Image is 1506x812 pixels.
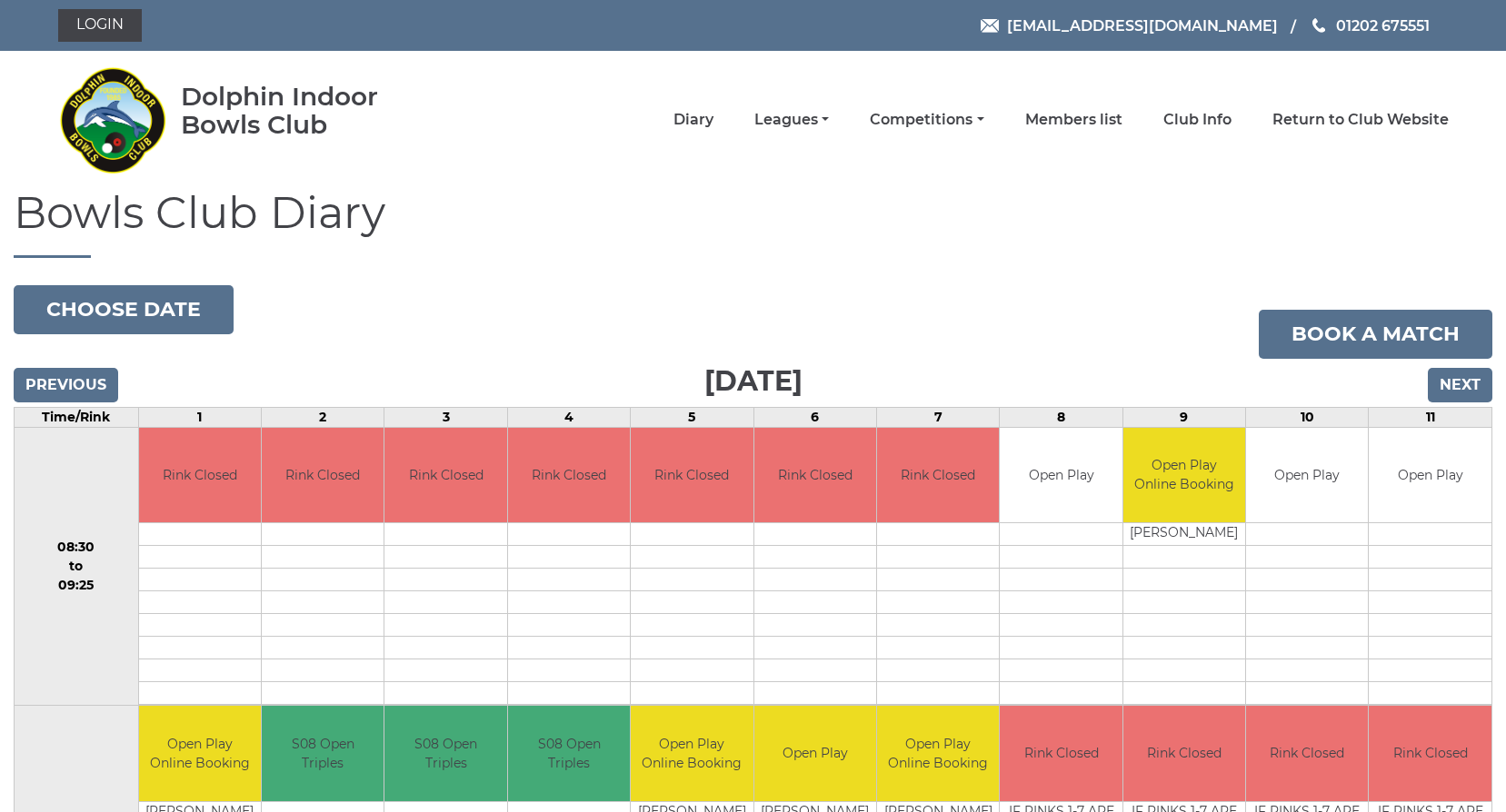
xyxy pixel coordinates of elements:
a: Login [58,9,142,42]
td: Rink Closed [877,428,999,523]
td: Time/Rink [15,407,139,427]
td: 6 [753,407,876,427]
td: Open Play Online Booking [877,706,999,801]
td: Open Play [1369,428,1491,523]
td: 08:30 to 09:25 [15,427,139,706]
td: Rink Closed [754,428,876,523]
td: Rink Closed [1123,706,1245,801]
td: Rink Closed [384,428,506,523]
td: Rink Closed [262,428,384,523]
input: Previous [14,368,118,402]
td: Rink Closed [631,428,753,523]
td: 10 [1246,407,1369,427]
td: Open Play [754,706,876,801]
a: Return to Club Website [1272,110,1449,130]
a: Email [EMAIL_ADDRESS][DOMAIN_NAME] [981,15,1278,37]
a: Competitions [870,110,983,130]
td: 11 [1369,407,1492,427]
td: Rink Closed [1000,706,1122,801]
div: Dolphin Indoor Bowls Club [181,83,436,139]
td: Rink Closed [1246,706,1368,801]
h1: Bowls Club Diary [14,189,1492,258]
td: 3 [384,407,507,427]
td: Rink Closed [1369,706,1491,801]
td: [PERSON_NAME] [1123,523,1245,546]
td: Open Play Online Booking [1123,428,1245,523]
td: S08 Open Triples [262,706,384,801]
td: Rink Closed [508,428,630,523]
td: 7 [876,407,999,427]
a: Members list [1025,110,1122,130]
td: 5 [631,407,753,427]
td: Open Play [1000,428,1122,523]
a: Book a match [1259,310,1492,359]
img: Dolphin Indoor Bowls Club [58,56,167,183]
img: Email [981,19,999,33]
a: Club Info [1163,110,1232,130]
span: 01202 675551 [1336,16,1430,34]
td: S08 Open Triples [384,706,506,801]
td: Rink Closed [139,428,261,523]
a: Leagues [754,110,829,130]
td: 1 [138,407,261,427]
td: 4 [507,407,630,427]
img: Phone us [1312,18,1325,33]
span: [EMAIL_ADDRESS][DOMAIN_NAME] [1007,16,1278,34]
td: Open Play [1246,428,1368,523]
td: S08 Open Triples [508,706,630,801]
a: Phone us 01202 675551 [1310,15,1430,37]
td: 2 [262,407,384,427]
td: Open Play Online Booking [631,706,753,801]
button: Choose date [14,285,234,334]
input: Next [1428,368,1492,402]
td: 9 [1122,407,1245,427]
td: 8 [1000,407,1122,427]
td: Open Play Online Booking [139,706,261,801]
a: Diary [673,110,713,130]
